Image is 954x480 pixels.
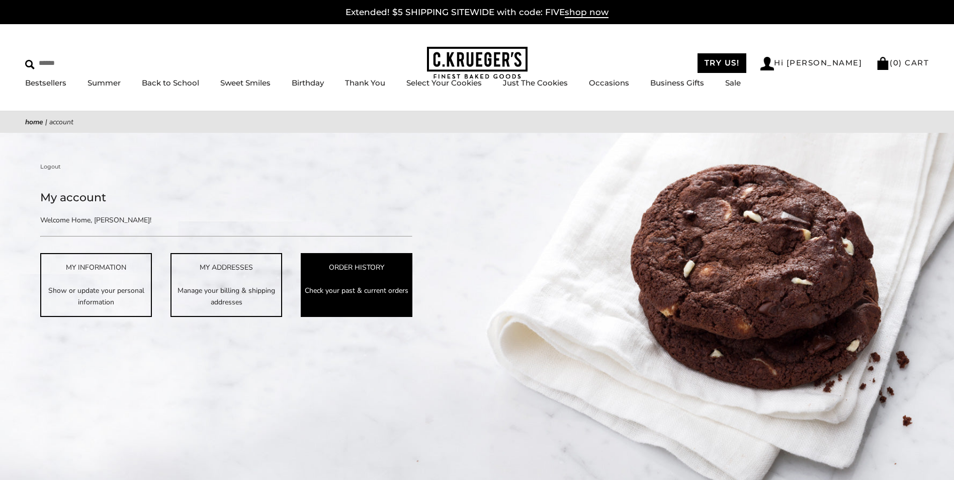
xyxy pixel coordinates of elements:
[41,262,151,273] div: MY INFORMATION
[88,78,121,88] a: Summer
[650,78,704,88] a: Business Gifts
[302,262,411,273] div: ORDER HISTORY
[760,57,862,70] a: Hi [PERSON_NAME]
[760,57,774,70] img: Account
[41,285,151,308] p: Show or update your personal information
[40,162,61,171] a: Logout
[25,78,66,88] a: Bestsellers
[25,60,35,69] img: Search
[302,285,411,296] p: Check your past & current orders
[345,78,385,88] a: Thank You
[40,214,307,226] p: Welcome Home, [PERSON_NAME]!
[40,189,412,207] h1: My account
[171,285,281,308] p: Manage your billing & shipping addresses
[25,116,929,128] nav: breadcrumbs
[49,117,73,127] span: Account
[25,79,741,96] nav: Main navigation
[25,117,43,127] a: Home
[876,58,929,67] a: (0) CART
[220,78,271,88] a: Sweet Smiles
[171,262,281,273] div: MY ADDRESSES
[589,78,629,88] a: Occasions
[142,78,199,88] a: Back to School
[876,57,890,70] img: Bag
[292,78,324,88] a: Birthday
[170,253,282,316] a: MY ADDRESSES Manage your billing & shipping addresses
[406,78,482,88] a: Select Your Cookies
[40,253,152,316] a: MY INFORMATION Show or update your personal information
[301,253,412,316] a: ORDER HISTORY Check your past & current orders
[345,7,609,18] a: Extended! $5 SHIPPING SITEWIDE with code: FIVEshop now
[725,78,741,88] a: Sale
[427,47,528,79] img: C.KRUEGER'S
[698,53,747,73] a: TRY US!
[893,58,899,67] span: 0
[45,117,47,127] span: |
[565,7,609,18] span: shop now
[25,55,145,71] input: Search
[503,78,568,88] a: Just The Cookies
